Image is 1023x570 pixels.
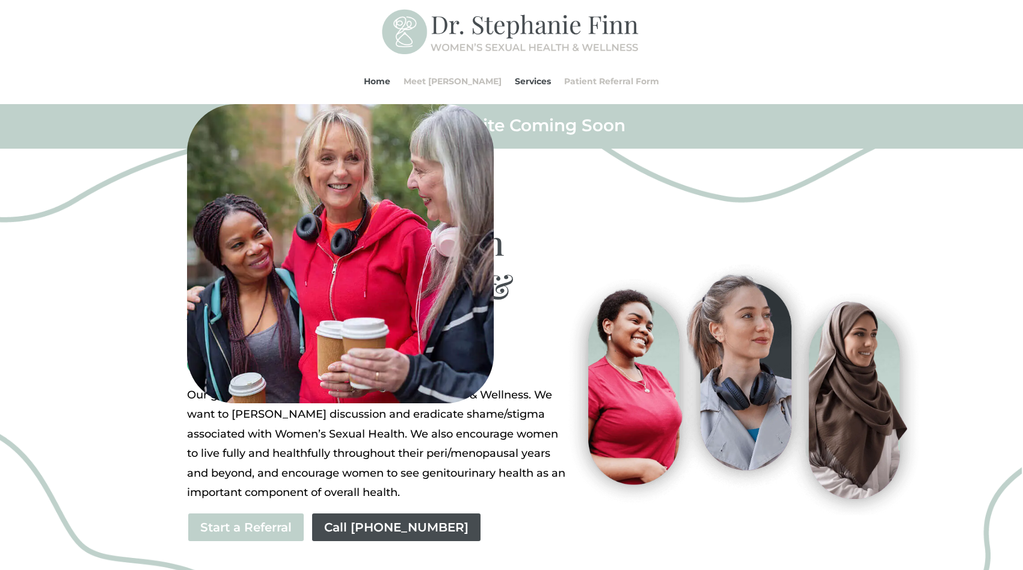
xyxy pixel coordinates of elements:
[187,114,837,142] h2: Full Website Coming Soon
[187,385,569,502] p: Our goal is to help Women with their Sexual Health & Wellness. We want to [PERSON_NAME] discussio...
[564,58,659,104] a: Patient Referral Form
[187,385,569,502] div: Page 1
[364,58,390,104] a: Home
[311,512,482,542] a: Call [PHONE_NUMBER]
[555,258,927,516] img: Visit-Pleasure-MD-Ontario-Women-Sexual-Health-and-Wellness
[404,58,502,104] a: Meet [PERSON_NAME]
[515,58,551,104] a: Services
[187,104,494,403] img: All-Ages-Pleasure-MD-Ontario-Women-Sexual-Health-and-Wellness
[187,512,305,542] a: Start a Referral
